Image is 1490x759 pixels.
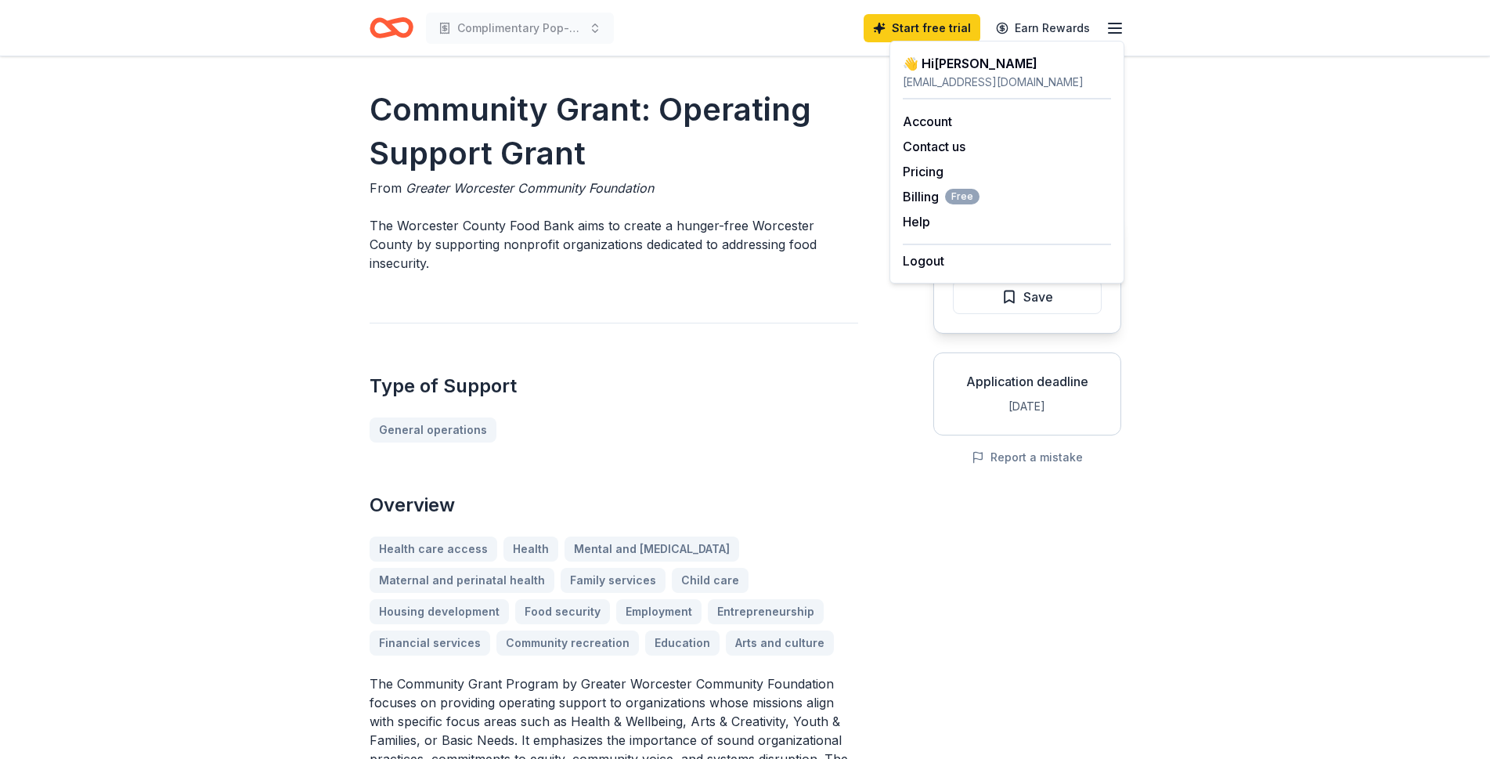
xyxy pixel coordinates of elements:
a: Start free trial [864,14,980,42]
a: General operations [370,417,496,443]
a: Pricing [903,164,943,179]
div: [DATE] [947,397,1108,416]
span: Free [945,189,980,204]
button: BillingFree [903,187,980,206]
h2: Type of Support [370,374,858,399]
span: Complimentary Pop-Up Nutrition Stations [457,19,583,38]
div: Application deadline [947,372,1108,391]
div: From [370,179,858,197]
h2: Overview [370,493,858,518]
span: Greater Worcester Community Foundation [406,180,654,196]
button: Report a mistake [972,448,1083,467]
div: [EMAIL_ADDRESS][DOMAIN_NAME] [903,73,1111,92]
button: Logout [903,251,944,270]
span: Billing [903,187,980,206]
span: Save [1023,287,1053,307]
a: Account [903,114,952,129]
button: Contact us [903,137,965,156]
div: 👋 Hi [PERSON_NAME] [903,54,1111,73]
h1: Community Grant: Operating Support Grant [370,88,858,175]
button: Save [953,280,1102,314]
button: Help [903,212,930,231]
a: Home [370,9,413,46]
a: Earn Rewards [987,14,1099,42]
p: The Worcester County Food Bank aims to create a hunger-free Worcester County by supporting nonpro... [370,216,858,273]
button: Complimentary Pop-Up Nutrition Stations [426,13,614,44]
